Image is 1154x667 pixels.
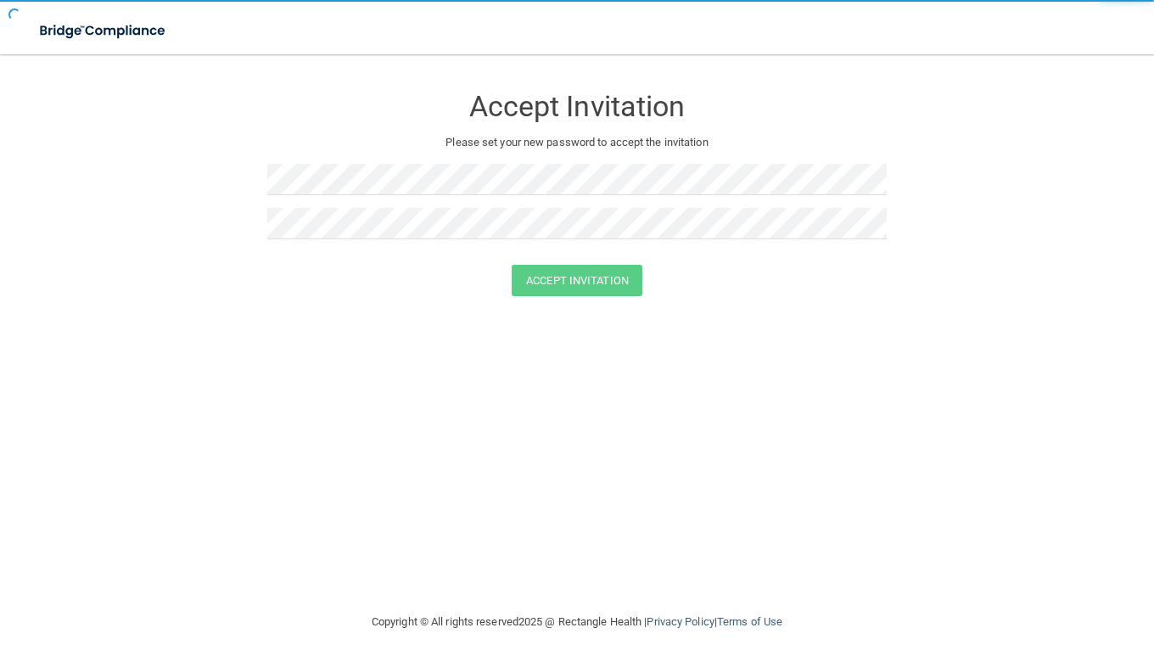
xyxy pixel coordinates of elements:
[25,14,182,48] img: bridge_compliance_login_screen.278c3ca4.svg
[267,91,887,122] h3: Accept Invitation
[512,265,642,296] button: Accept Invitation
[267,595,887,649] div: Copyright © All rights reserved 2025 @ Rectangle Health | |
[647,615,714,628] a: Privacy Policy
[717,615,782,628] a: Terms of Use
[280,132,874,153] p: Please set your new password to accept the invitation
